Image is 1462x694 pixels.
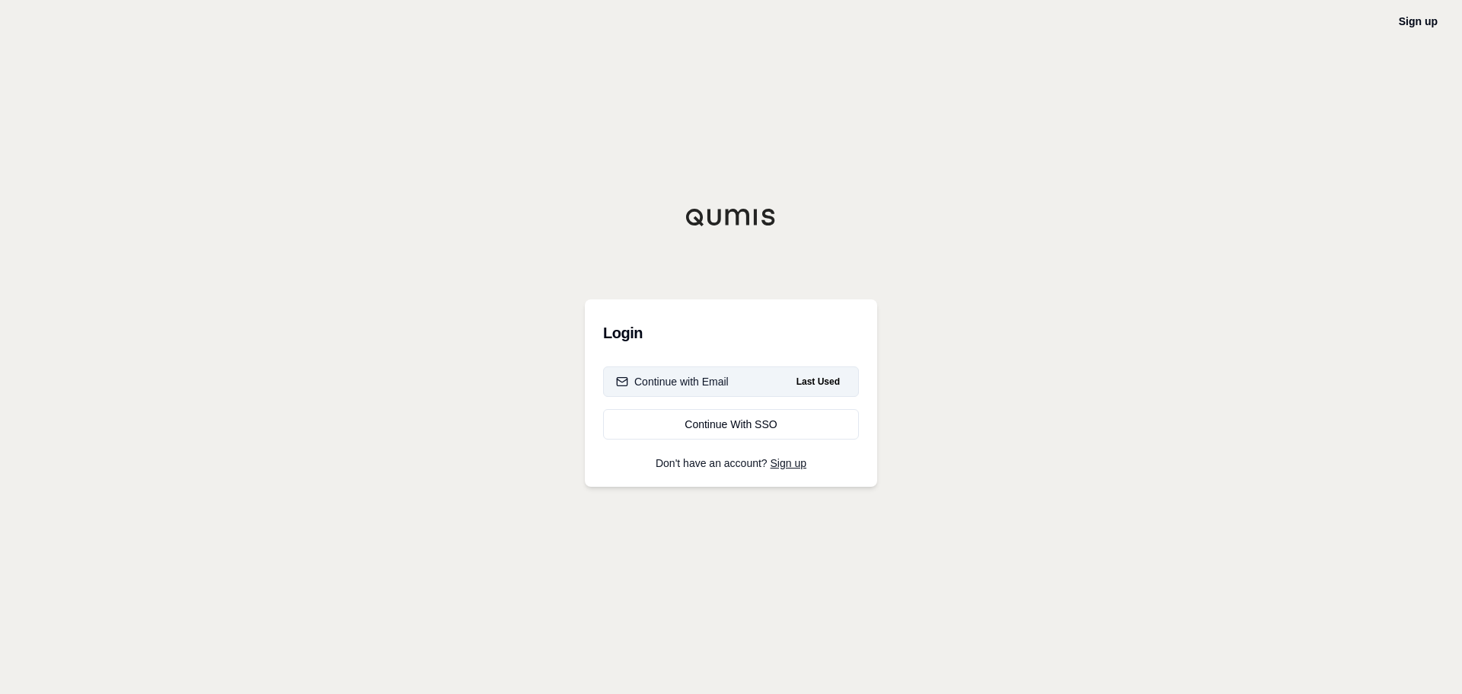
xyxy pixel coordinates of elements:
[685,208,777,226] img: Qumis
[771,457,806,469] a: Sign up
[790,373,846,391] span: Last Used
[616,417,846,432] div: Continue With SSO
[603,409,859,440] a: Continue With SSO
[616,374,729,389] div: Continue with Email
[1399,15,1438,27] a: Sign up
[603,458,859,469] p: Don't have an account?
[603,318,859,348] h3: Login
[603,366,859,397] button: Continue with EmailLast Used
